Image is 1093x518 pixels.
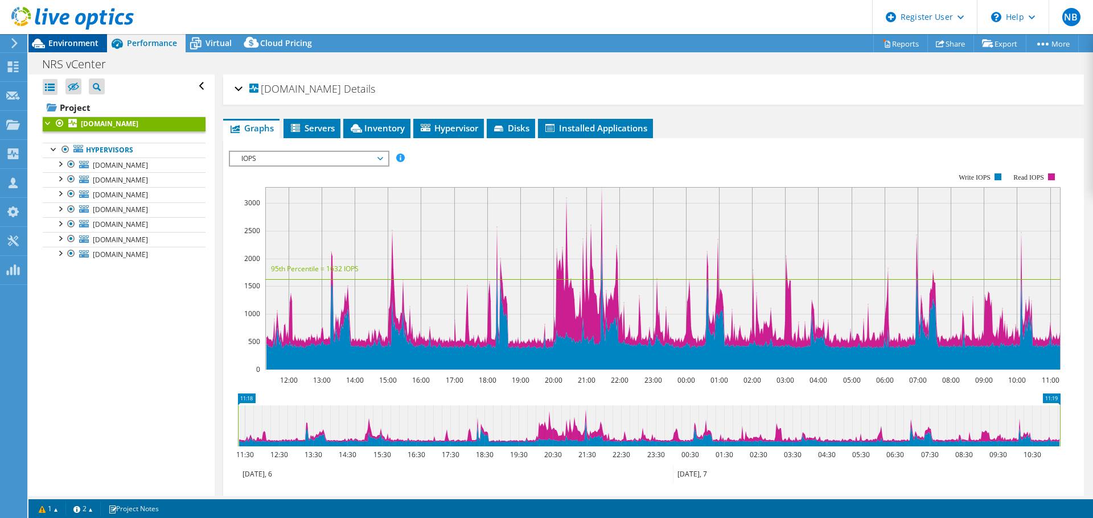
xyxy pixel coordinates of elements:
text: 2000 [244,254,260,263]
text: 1500 [244,281,260,291]
a: Share [927,35,974,52]
text: 04:30 [818,450,836,459]
text: 15:00 [379,375,397,385]
text: 22:00 [611,375,628,385]
text: 02:30 [750,450,767,459]
text: 23:30 [647,450,665,459]
text: Read IOPS [1014,173,1045,181]
span: Inventory [349,122,405,134]
text: 18:00 [479,375,496,385]
text: 0 [256,364,260,374]
text: 21:00 [578,375,595,385]
text: 14:30 [339,450,356,459]
text: 15:30 [373,450,391,459]
a: [DOMAIN_NAME] [43,217,206,232]
text: 21:30 [578,450,596,459]
text: Write IOPS [959,173,991,181]
text: 06:30 [886,450,904,459]
a: [DOMAIN_NAME] [43,158,206,172]
text: 12:00 [280,375,298,385]
text: 16:30 [408,450,425,459]
text: 01:00 [710,375,728,385]
span: Cloud Pricing [260,38,312,48]
span: Performance [127,38,177,48]
text: 19:00 [512,375,529,385]
a: Reports [873,35,928,52]
a: [DOMAIN_NAME] [43,187,206,202]
text: 05:00 [843,375,861,385]
span: [DOMAIN_NAME] [93,250,148,259]
text: 03:00 [776,375,794,385]
text: 03:30 [784,450,802,459]
text: 01:30 [716,450,733,459]
text: 19:30 [510,450,528,459]
text: 12:30 [270,450,288,459]
span: Hypervisor [419,122,478,134]
text: 18:30 [476,450,494,459]
text: 95th Percentile = 1632 IOPS [271,264,359,273]
span: Disks [492,122,529,134]
text: 09:00 [975,375,993,385]
a: Hypervisors [43,143,206,158]
text: 04:00 [810,375,827,385]
span: [DOMAIN_NAME] [93,190,148,200]
text: 00:00 [677,375,695,385]
a: Project Notes [100,502,167,516]
a: [DOMAIN_NAME] [43,247,206,262]
span: Environment [48,38,98,48]
span: IOPS [236,152,382,165]
text: 14:00 [346,375,364,385]
b: [DOMAIN_NAME] [81,119,138,129]
text: 13:00 [313,375,331,385]
text: 08:30 [955,450,973,459]
span: [DOMAIN_NAME] [93,205,148,214]
text: 17:00 [446,375,463,385]
text: 20:30 [544,450,562,459]
text: 17:30 [442,450,459,459]
a: Export [973,35,1026,52]
span: Installed Applications [544,122,647,134]
a: Project [43,98,206,117]
a: [DOMAIN_NAME] [43,172,206,187]
text: 20:00 [545,375,562,385]
text: 2500 [244,226,260,235]
text: 10:30 [1024,450,1041,459]
text: 07:30 [921,450,939,459]
text: 11:00 [1042,375,1059,385]
a: [DOMAIN_NAME] [43,117,206,131]
a: [DOMAIN_NAME] [43,232,206,247]
text: 23:00 [644,375,662,385]
span: Details [344,82,375,96]
text: 10:00 [1008,375,1026,385]
text: 09:30 [989,450,1007,459]
span: [DOMAIN_NAME] [93,160,148,170]
span: [DOMAIN_NAME] [249,84,341,95]
text: 11:30 [236,450,254,459]
span: NB [1062,8,1080,26]
svg: \n [991,12,1001,22]
text: 00:30 [681,450,699,459]
text: 07:00 [909,375,927,385]
text: 02:00 [743,375,761,385]
text: 500 [248,337,260,346]
span: Graphs [229,122,274,134]
text: 1000 [244,309,260,318]
a: More [1026,35,1079,52]
text: 16:00 [412,375,430,385]
span: [DOMAIN_NAME] [93,175,148,185]
span: Virtual [206,38,232,48]
a: 1 [31,502,66,516]
span: [DOMAIN_NAME] [93,219,148,229]
text: 13:30 [305,450,322,459]
text: 05:30 [852,450,870,459]
text: 3000 [244,198,260,208]
h1: NRS vCenter [37,58,124,71]
span: Servers [289,122,335,134]
text: 06:00 [876,375,894,385]
text: 08:00 [942,375,960,385]
a: 2 [65,502,101,516]
text: 22:30 [613,450,630,459]
span: [DOMAIN_NAME] [93,235,148,245]
a: [DOMAIN_NAME] [43,202,206,217]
